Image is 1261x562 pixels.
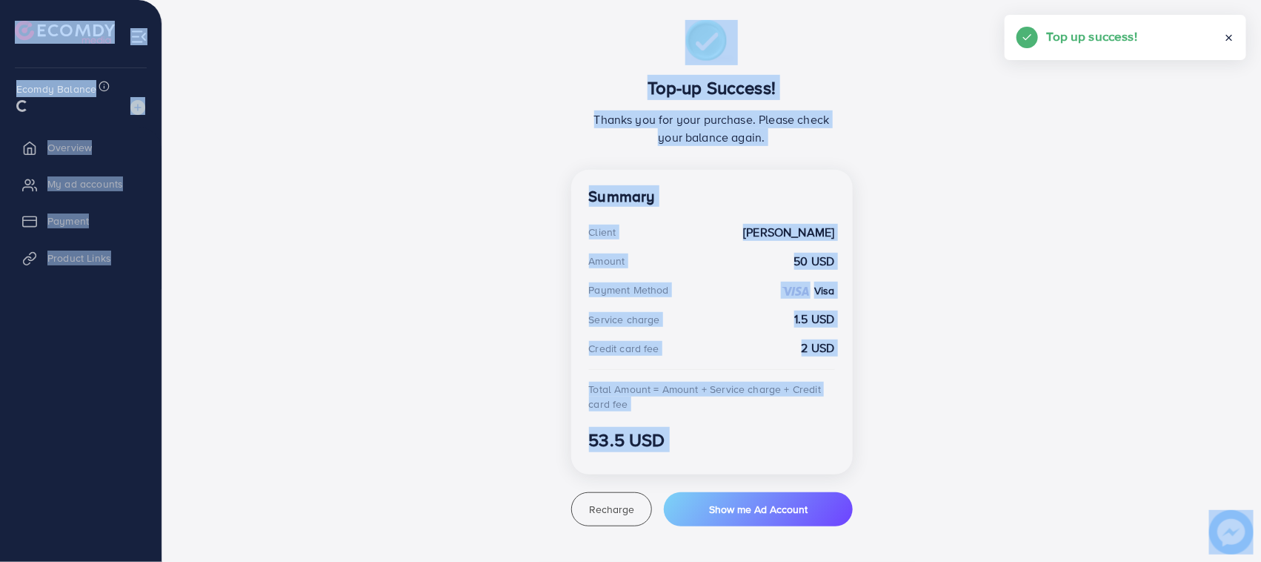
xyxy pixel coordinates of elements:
[743,224,834,241] strong: [PERSON_NAME]
[130,28,147,45] img: menu
[16,82,96,96] span: Ecomdy Balance
[571,492,653,526] button: Recharge
[589,110,835,146] p: Thanks you for your purchase. Please check your balance again.
[814,283,835,298] strong: Visa
[1047,27,1137,46] h5: Top up success!
[589,382,835,412] div: Total Amount = Amount + Service charge + Credit card fee
[589,282,669,297] div: Payment Method
[15,21,115,44] img: logo
[589,225,616,239] div: Client
[589,188,835,206] h4: Summary
[589,254,625,268] div: Amount
[709,502,808,517] span: Show me Ad Account
[589,312,660,327] div: Service charge
[685,20,738,65] img: success
[781,285,811,297] img: credit
[1209,510,1254,555] img: image
[589,77,835,99] h3: Top-up Success!
[794,311,834,328] strong: 1.5 USD
[664,492,852,526] button: Show me Ad Account
[130,100,145,115] img: image
[794,253,835,270] strong: 50 USD
[589,341,659,356] div: Credit card fee
[802,340,835,357] strong: 2 USD
[589,502,634,517] span: Recharge
[589,429,835,451] h3: 53.5 USD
